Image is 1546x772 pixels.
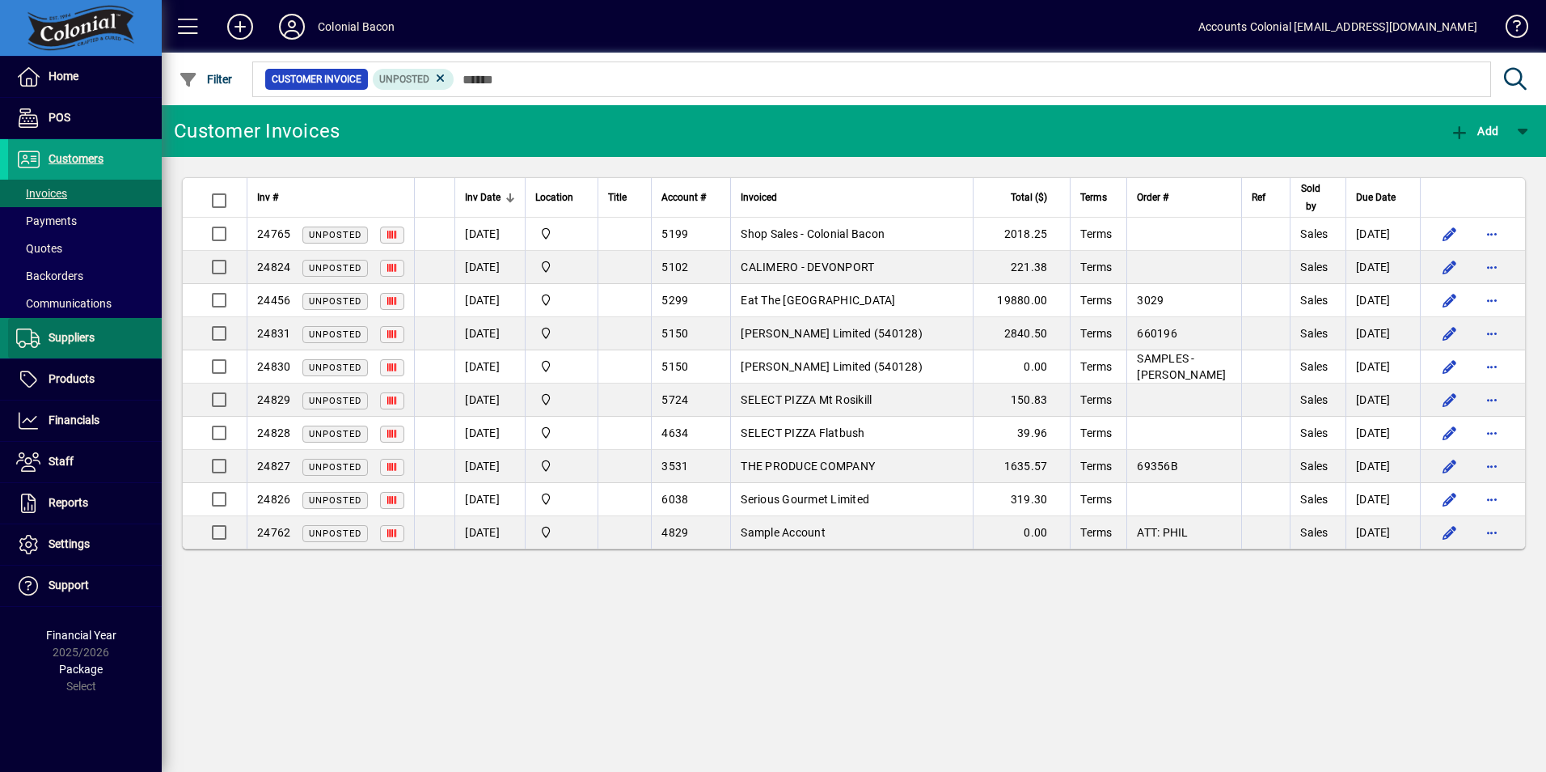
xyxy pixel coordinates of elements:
span: Unposted [309,329,361,340]
span: Unposted [309,528,361,539]
div: Customer Invoices [174,118,340,144]
a: Staff [8,442,162,482]
span: 24456 [257,294,290,307]
button: Edit [1437,320,1463,346]
span: THE PRODUCE COMPANY [741,460,875,473]
a: Reports [8,483,162,524]
button: Edit [1437,420,1463,446]
span: Sales [1300,460,1328,473]
a: Home [8,57,162,97]
button: Add [214,12,266,41]
td: [DATE] [454,384,525,417]
td: 150.83 [973,384,1070,417]
span: 3029 [1137,294,1164,307]
span: Terms [1080,426,1112,439]
button: Edit [1437,387,1463,413]
span: 24762 [257,526,290,539]
a: Suppliers [8,318,162,358]
a: Backorders [8,262,162,290]
span: 24827 [257,460,290,473]
span: Sales [1300,294,1328,307]
span: Colonial Bacon [535,358,588,375]
span: Terms [1080,261,1112,274]
td: [DATE] [1345,218,1420,251]
span: Unposted [309,495,361,506]
span: Settings [49,537,90,550]
button: Edit [1437,221,1463,247]
span: Suppliers [49,331,95,344]
span: 24828 [257,426,290,439]
button: Edit [1437,254,1463,280]
span: Inv Date [465,189,501,206]
span: 69356B [1137,460,1178,473]
td: [DATE] [454,417,525,450]
span: Terms [1080,526,1112,539]
button: More options [1479,387,1505,413]
span: 4634 [661,426,688,439]
div: Due Date [1356,189,1410,206]
span: Unposted [309,429,361,439]
span: 5724 [661,393,688,406]
a: Support [8,566,162,606]
span: Colonial Bacon [535,324,588,342]
td: [DATE] [454,450,525,483]
td: [DATE] [1345,317,1420,350]
span: 3531 [661,460,688,473]
div: Total ($) [983,189,1062,206]
button: More options [1479,354,1505,380]
a: Payments [8,207,162,235]
span: 4829 [661,526,688,539]
button: More options [1479,486,1505,512]
span: Products [49,372,95,385]
td: 2018.25 [973,218,1070,251]
span: [PERSON_NAME] Limited (540128) [741,327,923,340]
button: Profile [266,12,318,41]
a: POS [8,98,162,138]
span: Customer Invoice [272,71,361,87]
span: Financials [49,414,99,426]
div: Account # [661,189,720,206]
span: Provida [535,291,588,309]
span: Terms [1080,327,1112,340]
span: Unposted [309,396,361,406]
td: [DATE] [454,251,525,284]
div: Ref [1252,189,1280,206]
span: Shop Sales - Colonial Bacon [741,227,885,240]
td: 1635.57 [973,450,1070,483]
td: [DATE] [454,284,525,317]
span: Quotes [16,242,62,255]
span: Unposted [379,74,429,85]
span: Sales [1300,227,1328,240]
button: More options [1479,254,1505,280]
span: Colonial Bacon [535,391,588,409]
span: Terms [1080,227,1112,240]
div: Location [535,189,588,206]
a: Quotes [8,235,162,262]
span: Colonial Bacon [535,490,588,508]
span: CALIMERO - DEVONPORT [741,261,874,274]
span: Sales [1300,327,1328,340]
span: Backorders [16,269,83,282]
span: Sold by [1300,180,1321,215]
a: Settings [8,524,162,565]
span: Colonial Bacon [535,524,588,541]
a: Communications [8,290,162,317]
span: Unposted [309,363,361,373]
span: 24824 [257,261,290,274]
span: Title [608,189,627,206]
span: 24831 [257,327,290,340]
a: Knowledge Base [1493,3,1526,56]
div: Order # [1137,189,1231,206]
span: Ref [1252,189,1265,206]
div: Colonial Bacon [318,14,395,40]
td: [DATE] [1345,251,1420,284]
span: Terms [1080,294,1112,307]
span: Order # [1137,189,1168,206]
button: More options [1479,520,1505,545]
span: Provida [535,258,588,276]
span: Sales [1300,360,1328,373]
td: [DATE] [454,317,525,350]
td: 39.96 [973,417,1070,450]
span: Total ($) [1011,189,1047,206]
td: [DATE] [1345,516,1420,549]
